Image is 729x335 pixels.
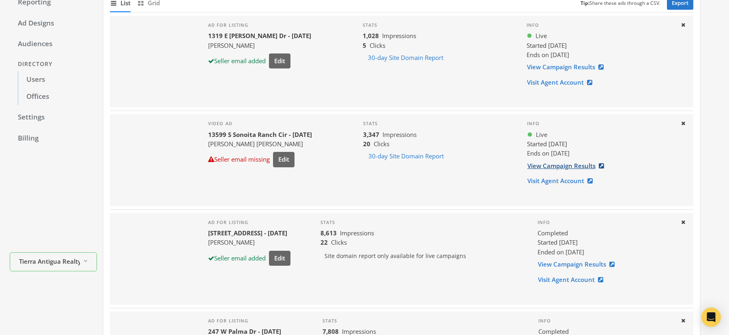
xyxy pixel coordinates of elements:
[208,41,311,50] div: [PERSON_NAME]
[320,220,525,225] h4: Stats
[527,158,609,173] a: View Campaign Results
[374,140,389,148] span: Clicks
[269,251,290,266] button: Edit
[527,22,674,28] h4: Info
[527,121,674,126] h4: Info
[538,220,674,225] h4: Info
[208,121,312,126] h4: Video Ad
[19,256,80,266] span: Tierra Antigua Realty
[527,139,674,149] div: Started [DATE]
[10,252,97,271] button: Tierra Antigua Realty
[208,220,290,225] h4: Ad for listing
[382,32,416,40] span: Impressions
[527,149,570,157] span: Ends on [DATE]
[527,75,598,90] a: Visit Agent Account
[536,130,547,139] span: Live
[208,56,266,66] div: Seller email added
[363,32,379,40] b: 1,028
[208,238,290,247] div: [PERSON_NAME]
[363,121,514,126] h4: Stats
[527,173,598,188] a: Visit Agent Account
[18,88,97,105] a: Offices
[10,130,97,147] a: Billing
[527,41,674,50] div: Started [DATE]
[208,318,295,324] h4: Ad for listing
[208,229,287,237] b: [STREET_ADDRESS] - [DATE]
[538,272,609,287] a: Visit Agent Account
[363,140,370,148] b: 20
[320,229,337,237] b: 8,613
[340,229,374,237] span: Impressions
[331,238,347,246] span: Clicks
[538,318,674,324] h4: Info
[383,130,417,139] span: Impressions
[363,22,514,28] h4: Stats
[538,257,620,272] a: View Campaign Results
[701,307,721,327] div: Open Intercom Messenger
[208,139,312,149] div: [PERSON_NAME] [PERSON_NAME]
[527,51,569,59] span: Ends on [DATE]
[363,130,379,139] b: 3,347
[18,71,97,88] a: Users
[10,15,97,32] a: Ad Designs
[208,130,312,139] b: 13599 S Sonoita Ranch Cir - [DATE]
[538,238,674,247] div: Started [DATE]
[363,50,449,65] button: 30-day Site Domain Report
[320,238,328,246] b: 22
[208,22,311,28] h4: Ad for listing
[363,149,449,164] button: 30-day Site Domain Report
[323,318,525,324] h4: Stats
[370,41,385,49] span: Clicks
[10,57,97,72] div: Directory
[208,155,270,164] div: Seller email missing
[10,109,97,126] a: Settings
[208,32,311,40] b: 1319 E [PERSON_NAME] Dr - [DATE]
[535,31,547,41] span: Live
[273,152,295,167] button: Edit
[538,248,584,256] span: Ended on [DATE]
[208,254,266,263] div: Seller email added
[269,53,290,68] button: Edit
[320,248,525,265] p: Site domain report only available for live campaigns
[527,60,609,75] a: View Campaign Results
[363,41,366,49] b: 5
[10,36,97,53] a: Audiences
[538,228,568,238] span: completed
